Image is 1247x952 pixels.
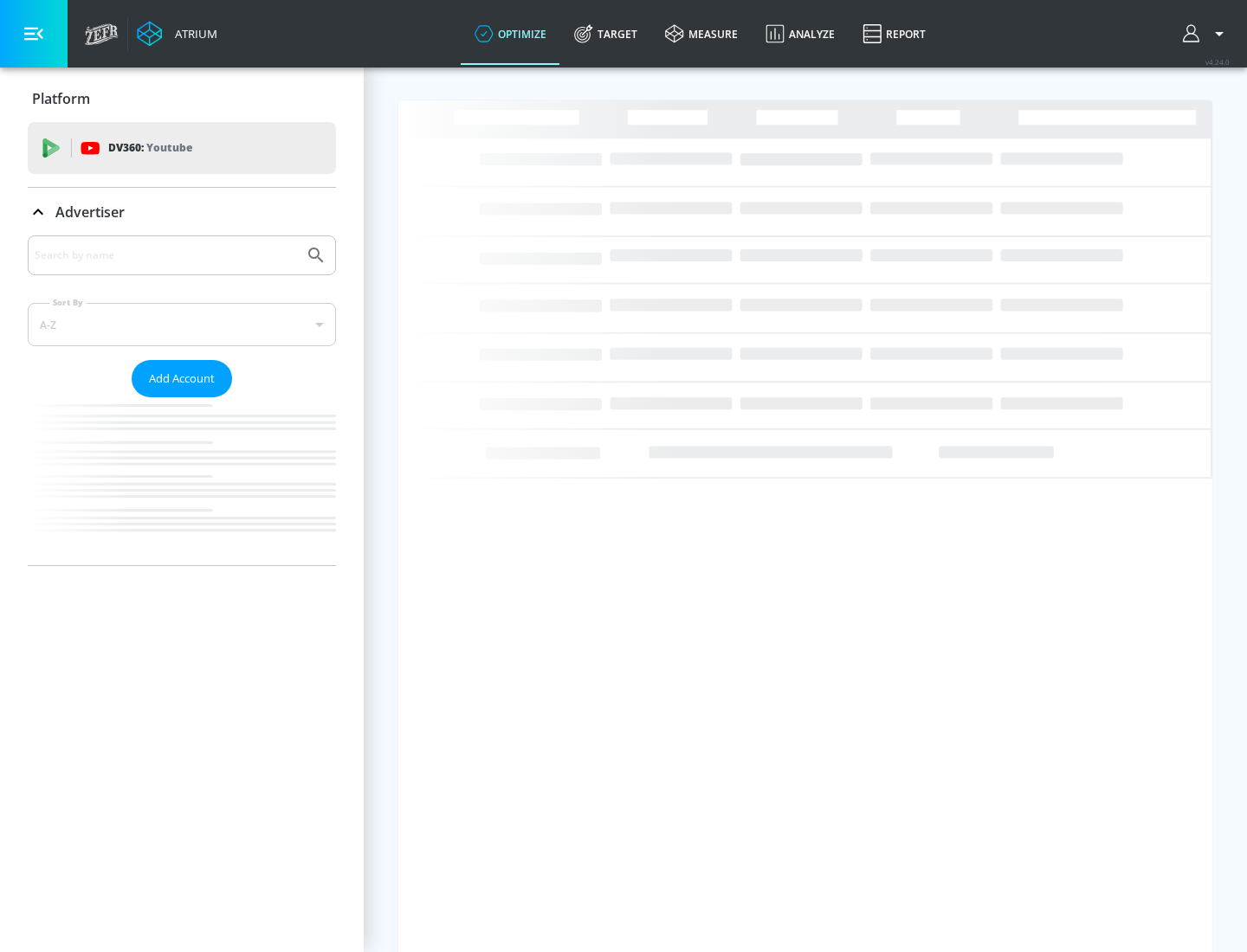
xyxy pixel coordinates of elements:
[49,297,87,308] label: Sort By
[32,89,90,108] p: Platform
[651,3,752,65] a: measure
[137,21,217,47] a: Atrium
[461,3,560,65] a: optimize
[28,303,336,346] div: A-Z
[108,138,192,158] p: DV360:
[28,122,336,174] div: DV360: Youtube
[849,3,940,65] a: Report
[168,26,217,42] div: Atrium
[132,360,232,397] button: Add Account
[55,203,125,222] p: Advertiser
[1205,57,1230,67] span: v 4.24.0
[28,188,336,236] div: Advertiser
[28,397,336,565] nav: list of Advertiser
[752,3,849,65] a: Analyze
[28,235,336,565] div: Advertiser
[35,244,297,267] input: Search by name
[149,369,215,389] span: Add Account
[28,74,336,123] div: Platform
[146,138,192,157] p: Youtube
[560,3,651,65] a: Target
